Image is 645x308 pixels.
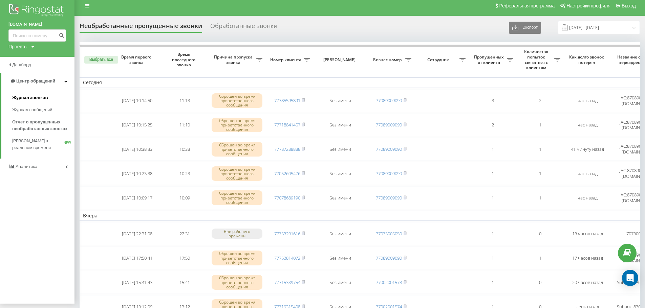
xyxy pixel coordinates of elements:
td: 17:50 [161,246,208,269]
td: 2 [516,89,564,112]
td: Без имени [313,162,367,185]
a: 77753291616 [274,231,300,237]
td: Без имени [313,246,367,269]
td: Без имени [313,271,367,294]
td: Без имени [313,114,367,137]
td: [DATE] 10:38:33 [113,138,161,161]
td: 15:41 [161,271,208,294]
span: Количество попыток связаться с клиентом [520,49,554,70]
td: час назад [564,186,611,209]
a: [PERSON_NAME] в реальном времениNEW [12,135,74,154]
span: Бизнес номер [371,57,405,63]
span: Журнал сообщений [12,106,52,113]
span: [PERSON_NAME] [319,57,362,63]
td: 10:38 [161,138,208,161]
div: Необработанные пропущенные звонки [80,22,202,33]
span: Как долго звонок потерян [569,54,606,65]
span: Настройки профиля [566,3,610,8]
div: Сброшен во время приветственного сообщения [212,190,262,205]
span: Журнал звонков [12,94,48,101]
a: Центр обращений [1,73,74,89]
div: Обработанные звонки [210,22,277,33]
td: 1 [469,162,516,185]
div: Вне рабочего времени [212,229,262,239]
a: 77078689190 [274,195,300,201]
td: 1 [516,138,564,161]
div: Сброшен во время приветственного сообщения [212,166,262,181]
td: 10:23 [161,162,208,185]
span: Номер клиента [269,57,304,63]
span: Реферальная программа [499,3,555,8]
a: 77089009090 [376,122,402,128]
td: 1 [516,162,564,185]
td: [DATE] 15:41:43 [113,271,161,294]
div: Сброшен во время приветственного сообщения [212,142,262,157]
td: 10:09 [161,186,208,209]
a: 77089009090 [376,195,402,201]
td: 11:10 [161,114,208,137]
td: час назад [564,89,611,112]
td: 3 [469,89,516,112]
td: [DATE] 17:50:41 [113,246,161,269]
td: 1 [469,138,516,161]
a: 77785595891 [274,97,300,103]
span: Пропущенных от клиента [472,54,507,65]
td: час назад [564,162,611,185]
td: 0 [516,222,564,245]
input: Поиск по номеру [8,29,66,42]
td: Без имени [313,138,367,161]
a: 77752814072 [274,255,300,261]
td: 1 [469,271,516,294]
span: Причина пропуска звонка [212,54,256,65]
div: Сброшен во время приветственного сообщения [212,93,262,108]
a: 77002001578 [376,279,402,285]
td: [DATE] 22:31:08 [113,222,161,245]
span: Выход [622,3,636,8]
a: [DOMAIN_NAME] [8,21,66,28]
span: Центр обращений [16,78,55,84]
span: Дашборд [12,62,31,67]
div: Open Intercom Messenger [622,270,638,286]
td: 1 [469,222,516,245]
span: Аналитика [16,164,37,169]
td: 2 [469,114,516,137]
td: 1 [516,114,564,137]
span: Отчет о пропущенных необработанных звонках [12,119,71,132]
img: Ringostat logo [8,2,66,19]
a: 77787288888 [274,146,300,152]
td: [DATE] 10:14:50 [113,89,161,112]
a: 77089009090 [376,146,402,152]
span: Сотрудник [418,57,459,63]
a: 77089009090 [376,255,402,261]
td: час назад [564,114,611,137]
a: 77073005050 [376,231,402,237]
a: 77715339754 [274,279,300,285]
td: Без имени [313,89,367,112]
td: 1 [469,186,516,209]
td: 20 часов назад [564,271,611,294]
a: 77089009090 [376,170,402,176]
a: Журнал звонков [12,92,74,104]
td: 0 [516,271,564,294]
a: 77052605476 [274,170,300,176]
button: Выбрать все [84,56,118,64]
div: Проекты [8,43,27,50]
td: 41 минуту назад [564,138,611,161]
td: 1 [516,186,564,209]
td: Без имени [313,186,367,209]
td: 11:13 [161,89,208,112]
td: 1 [516,246,564,269]
td: [DATE] 10:15:25 [113,114,161,137]
td: 13 часов назад [564,222,611,245]
span: Время первого звонка [119,54,155,65]
a: Журнал сообщений [12,104,74,116]
td: 22:31 [161,222,208,245]
td: 17 часов назад [564,246,611,269]
td: [DATE] 10:23:38 [113,162,161,185]
td: [DATE] 10:09:17 [113,186,161,209]
span: Время последнего звонка [166,52,203,68]
div: Сброшен во время приветственного сообщения [212,251,262,265]
button: Экспорт [509,22,541,34]
div: Сброшен во время приветственного сообщения [212,275,262,290]
td: Без имени [313,222,367,245]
